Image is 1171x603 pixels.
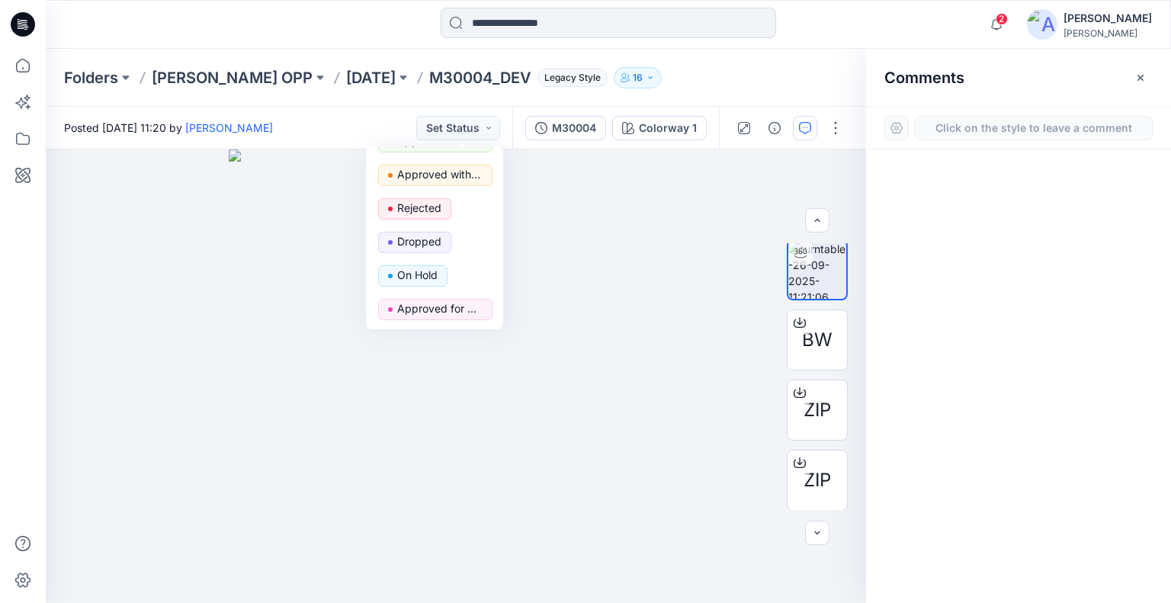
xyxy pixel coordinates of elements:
[633,69,643,86] p: 16
[762,116,787,140] button: Details
[429,67,531,88] p: M30004_DEV
[788,241,846,299] img: turntable-26-09-2025-11:21:06
[185,121,273,134] a: [PERSON_NAME]
[552,120,596,136] div: M30004
[996,13,1008,25] span: 2
[531,67,608,88] button: Legacy Style
[64,67,118,88] a: Folders
[804,467,831,494] span: ZIP
[614,67,662,88] button: 16
[397,299,483,319] p: Approved for Upload to customer platform
[397,198,441,218] p: Rejected
[397,232,441,252] p: Dropped
[804,396,831,424] span: ZIP
[152,67,313,88] a: [PERSON_NAME] OPP
[884,69,964,87] h2: Comments
[1027,9,1057,40] img: avatar
[639,120,697,136] div: Colorway 1
[1064,9,1152,27] div: [PERSON_NAME]
[612,116,707,140] button: Colorway 1
[537,69,608,87] span: Legacy Style
[802,326,833,354] span: BW
[1064,27,1152,39] div: [PERSON_NAME]
[397,165,483,184] p: Approved with corrections
[525,116,606,140] button: M30004
[346,67,396,88] a: [DATE]
[64,120,273,136] span: Posted [DATE] 11:20 by
[397,265,438,285] p: On Hold
[915,116,1153,140] button: Click on the style to leave a comment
